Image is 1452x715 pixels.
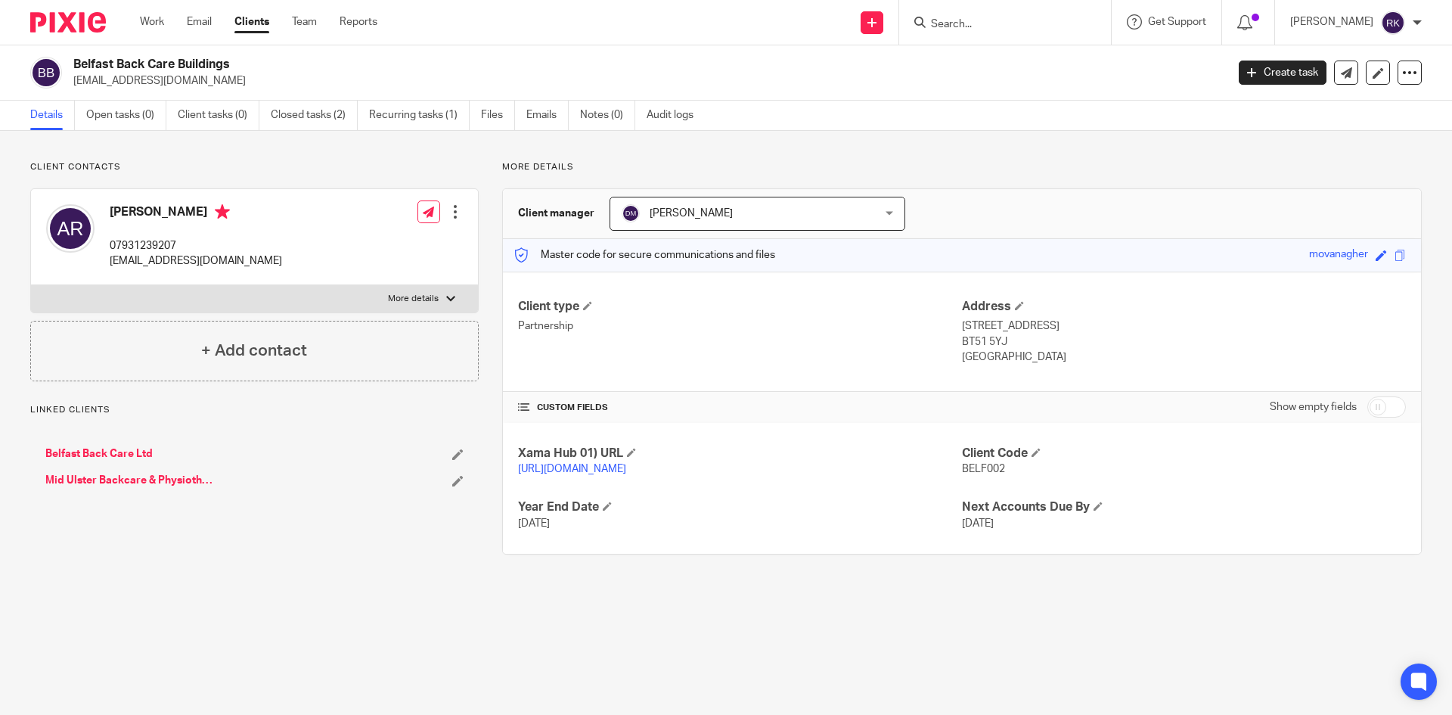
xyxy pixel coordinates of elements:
h2: Belfast Back Care Buildings [73,57,988,73]
p: More details [502,161,1422,173]
p: [PERSON_NAME] [1290,14,1373,30]
input: Search [929,18,1066,32]
span: [DATE] [518,518,550,529]
a: Clients [234,14,269,30]
a: Emails [526,101,569,130]
h4: [PERSON_NAME] [110,204,282,223]
a: Team [292,14,317,30]
a: Open tasks (0) [86,101,166,130]
h4: + Add contact [201,339,307,362]
a: Reports [340,14,377,30]
h4: CUSTOM FIELDS [518,402,962,414]
img: svg%3E [622,204,640,222]
img: svg%3E [30,57,62,89]
p: Linked clients [30,404,479,416]
a: [URL][DOMAIN_NAME] [518,464,626,474]
span: BELF002 [962,464,1005,474]
h4: Year End Date [518,499,962,515]
h4: Address [962,299,1406,315]
img: svg%3E [46,204,95,253]
span: [PERSON_NAME] [650,208,733,219]
p: [EMAIL_ADDRESS][DOMAIN_NAME] [110,253,282,269]
p: [STREET_ADDRESS] [962,319,1406,334]
a: Client tasks (0) [178,101,259,130]
a: Closed tasks (2) [271,101,358,130]
a: Files [481,101,515,130]
a: Belfast Back Care Ltd [45,446,153,462]
p: Partnership [518,319,962,334]
a: Work [140,14,164,30]
a: Details [30,101,75,130]
h4: Xama Hub 01) URL [518,446,962,462]
h4: Next Accounts Due By [962,499,1406,515]
p: More details [388,293,439,305]
a: Mid Ulster Backcare & Physiotherapy Centre [45,473,213,488]
p: 07931239207 [110,238,282,253]
h3: Client manager [518,206,594,221]
h4: Client type [518,299,962,315]
p: BT51 5YJ [962,334,1406,350]
span: Get Support [1148,17,1206,27]
span: [DATE] [962,518,994,529]
p: [GEOGRAPHIC_DATA] [962,350,1406,365]
label: Show empty fields [1270,399,1357,415]
i: Primary [215,204,230,219]
a: Email [187,14,212,30]
div: movanagher [1309,247,1368,264]
p: Master code for secure communications and files [514,247,775,263]
p: Client contacts [30,161,479,173]
a: Recurring tasks (1) [369,101,470,130]
a: Create task [1239,61,1326,85]
img: svg%3E [1381,11,1405,35]
img: Pixie [30,12,106,33]
p: [EMAIL_ADDRESS][DOMAIN_NAME] [73,73,1216,89]
h4: Client Code [962,446,1406,462]
a: Notes (0) [580,101,635,130]
a: Audit logs [647,101,705,130]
